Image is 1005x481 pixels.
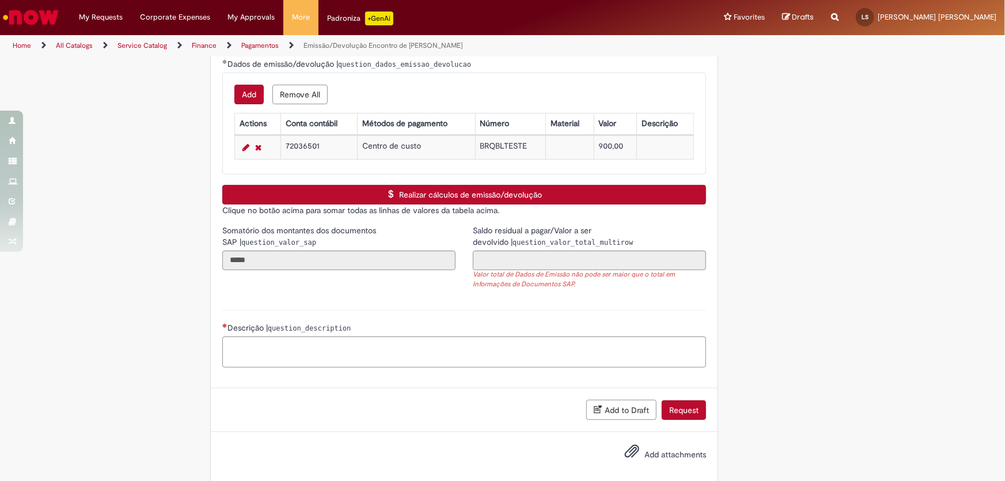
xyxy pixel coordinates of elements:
[513,238,634,247] span: question_valor_total_multirow
[222,225,376,247] span: Read only - Somatório dos montantes dos documentos SAP
[280,113,357,134] th: Conta contábil
[511,237,634,247] span: |
[234,85,264,104] button: Add a row for Dados de emissão/devolução
[240,237,316,247] span: |
[862,13,869,21] span: LS
[9,35,661,56] ul: Page breadcrumbs
[338,60,471,69] span: question_dados_emissao_devolucao
[292,12,310,23] span: More
[192,41,217,50] a: Finance
[222,204,706,216] p: Clique no botão acima para somar todas as linhas de valores da tabela acima.
[222,323,227,328] span: Required
[117,41,167,50] a: Service Catalog
[621,441,642,467] button: Add attachments
[79,12,123,23] span: My Requests
[473,251,706,270] input: Saldo residual a pagar/Valor a ser devolvido
[357,113,475,134] th: Métodos de pagamento
[878,12,996,22] span: [PERSON_NAME] [PERSON_NAME]
[240,141,252,154] a: Edit Row 1
[662,400,706,420] button: Request
[222,59,227,64] span: Required Filled
[1,6,60,29] img: ServiceNow
[241,41,279,50] a: Pagamentos
[222,336,706,368] textarea: Descrição
[304,41,462,50] a: Emissão/Devolução Encontro de [PERSON_NAME]
[241,238,316,247] span: question_valor_sap
[222,225,456,248] label: Read only - Somatório dos montantes dos documentos SAP
[594,113,636,134] th: Valor
[792,12,814,22] span: Drafts
[357,135,475,159] td: Centro de custo
[222,251,456,270] input: Somatório dos montantes dos documentos SAP
[327,12,393,25] div: Padroniza
[227,12,275,23] span: My Approvals
[365,12,393,25] p: +GenAi
[546,113,594,134] th: Material
[252,141,264,154] a: Remove Row 1
[644,449,706,460] span: Add attachments
[734,12,765,23] span: Favorites
[782,12,814,23] a: Drafts
[336,59,471,69] span: |
[227,323,266,333] span: Descrição
[222,185,706,204] button: Realizar cálculos de emissão/devolução
[272,85,328,104] button: Remove all rows for Dados de emissão/devolução
[266,323,351,333] span: |
[594,135,636,159] td: 900,00
[637,113,694,134] th: Descrição
[473,225,591,247] span: Read only - Saldo residual a pagar/Valor a ser devolvido
[268,324,351,332] span: question_description
[280,135,357,159] td: 72036501
[13,41,31,50] a: Home
[475,113,546,134] th: Número
[473,225,706,248] label: Read only - Saldo residual a pagar/Valor a ser devolvido
[227,59,336,69] span: Dados de emissão/devolução
[56,41,93,50] a: All Catalogs
[473,270,706,289] div: Valor total de Dados de Emissão não pode ser maior que o total em Informações de Documentos SAP.
[586,400,657,420] button: Add to Draft
[475,135,546,159] td: BRQBLTESTE
[235,113,280,134] th: Actions
[140,12,210,23] span: Corporate Expenses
